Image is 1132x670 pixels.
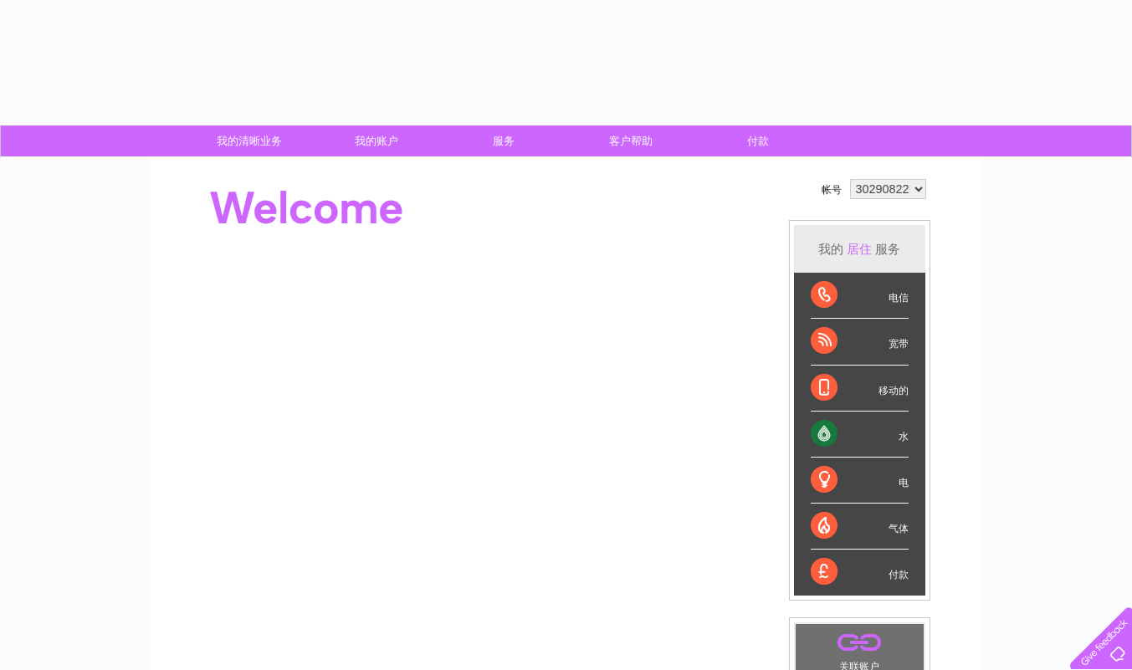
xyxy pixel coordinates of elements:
a: 付款 [689,125,827,156]
font: 我的账户 [355,134,398,147]
font: 电信 [889,291,909,304]
font: 水 [899,430,909,442]
font: 居住 [847,241,872,257]
font: 气体 [889,522,909,534]
font: 服务 [875,241,900,257]
font: 客户帮助 [609,134,653,147]
font: 宽带 [889,337,909,350]
a: 我的清晰业务 [180,125,318,156]
a: 我的账户 [307,125,445,156]
a: 服务 [434,125,572,156]
font: 我的 [818,241,843,257]
font: 移动的 [878,384,909,396]
font: 帐号 [822,183,842,196]
font: 我的清晰业务 [217,134,282,147]
font: 服务 [493,134,515,147]
font: 电 [899,476,909,488]
font: 付款 [889,568,909,580]
font: 付款 [747,134,769,147]
a: 客户帮助 [561,125,699,156]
